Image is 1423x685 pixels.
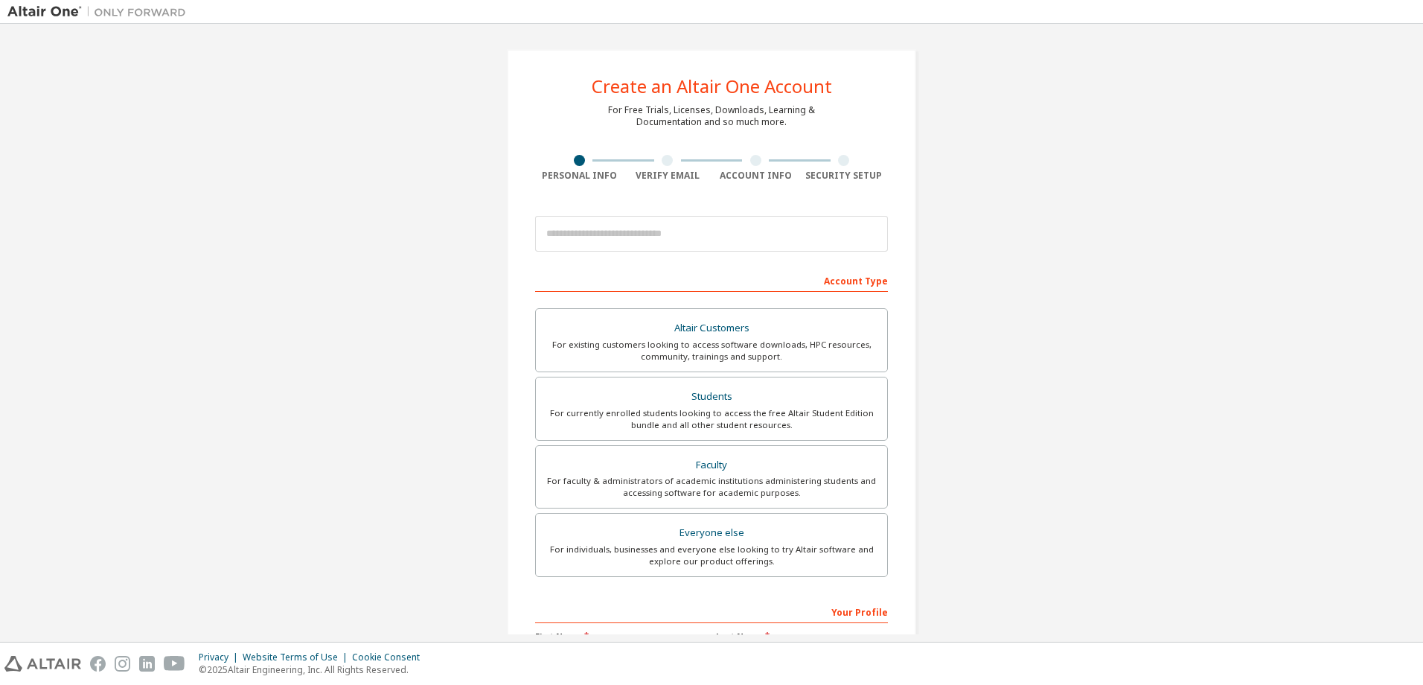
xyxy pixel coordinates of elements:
[115,656,130,672] img: instagram.svg
[545,318,878,339] div: Altair Customers
[535,170,624,182] div: Personal Info
[535,631,707,643] label: First Name
[4,656,81,672] img: altair_logo.svg
[545,475,878,499] div: For faculty & administrators of academic institutions administering students and accessing softwa...
[243,651,352,663] div: Website Terms of Use
[592,77,832,95] div: Create an Altair One Account
[545,339,878,363] div: For existing customers looking to access software downloads, HPC resources, community, trainings ...
[90,656,106,672] img: facebook.svg
[545,544,878,567] div: For individuals, businesses and everyone else looking to try Altair software and explore our prod...
[139,656,155,672] img: linkedin.svg
[199,651,243,663] div: Privacy
[624,170,712,182] div: Verify Email
[545,386,878,407] div: Students
[545,455,878,476] div: Faculty
[199,663,429,676] p: © 2025 Altair Engineering, Inc. All Rights Reserved.
[7,4,194,19] img: Altair One
[164,656,185,672] img: youtube.svg
[711,170,800,182] div: Account Info
[545,523,878,544] div: Everyone else
[608,104,815,128] div: For Free Trials, Licenses, Downloads, Learning & Documentation and so much more.
[800,170,889,182] div: Security Setup
[545,407,878,431] div: For currently enrolled students looking to access the free Altair Student Edition bundle and all ...
[352,651,429,663] div: Cookie Consent
[716,631,888,643] label: Last Name
[535,599,888,623] div: Your Profile
[535,268,888,292] div: Account Type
